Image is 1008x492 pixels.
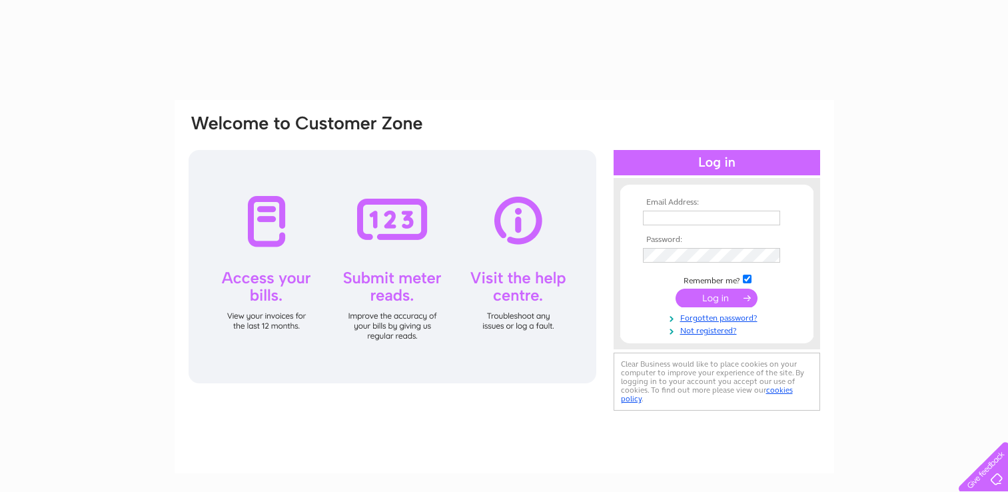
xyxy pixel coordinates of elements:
input: Submit [676,289,757,307]
a: cookies policy [621,385,793,403]
a: Not registered? [643,323,794,336]
th: Password: [640,235,794,245]
div: Clear Business would like to place cookies on your computer to improve your experience of the sit... [614,353,820,411]
th: Email Address: [640,198,794,207]
td: Remember me? [640,273,794,286]
a: Forgotten password? [643,311,794,323]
